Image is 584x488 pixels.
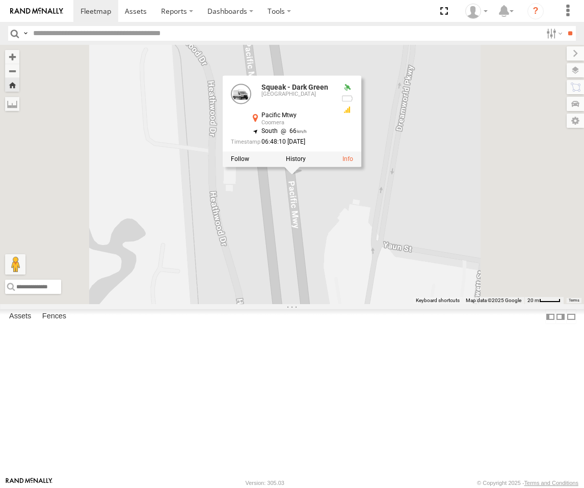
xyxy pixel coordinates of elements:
label: Measure [5,97,19,111]
div: James Oakden [462,4,491,19]
label: Assets [4,310,36,324]
label: Fences [37,310,71,324]
button: Zoom in [5,50,19,64]
img: rand-logo.svg [10,8,63,15]
button: Drag Pegman onto the map to open Street View [5,254,25,275]
div: Coomera [261,120,333,126]
span: 66 [278,127,307,134]
label: Map Settings [567,114,584,128]
button: Zoom out [5,64,19,78]
div: © Copyright 2025 - [477,480,578,486]
div: GSM Signal = 3 [341,105,353,114]
div: [GEOGRAPHIC_DATA] [261,91,333,97]
a: Visit our Website [6,478,52,488]
div: Pacific Mtwy [261,112,333,119]
div: Date/time of location update [231,139,333,145]
span: 20 m [527,297,539,303]
label: Hide Summary Table [566,309,576,324]
button: Map scale: 20 m per 38 pixels [524,297,564,304]
label: Dock Summary Table to the Left [545,309,555,324]
div: Version: 305.03 [246,480,284,486]
label: View Asset History [286,155,306,162]
div: No battery health information received from this device. [341,94,353,102]
label: Dock Summary Table to the Right [555,309,566,324]
a: Squeak - Dark Green [261,83,328,91]
div: Valid GPS Fix [341,84,353,92]
button: Keyboard shortcuts [416,297,460,304]
a: Terms [569,298,579,302]
i: ? [527,3,544,19]
label: Search Query [21,26,30,41]
a: View Asset Details [342,155,353,162]
span: Map data ©2025 Google [466,297,521,303]
a: View Asset Details [231,84,251,104]
label: Realtime tracking of Asset [231,155,249,162]
span: South [261,127,278,134]
label: Search Filter Options [542,26,564,41]
button: Zoom Home [5,78,19,92]
a: Terms and Conditions [524,480,578,486]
